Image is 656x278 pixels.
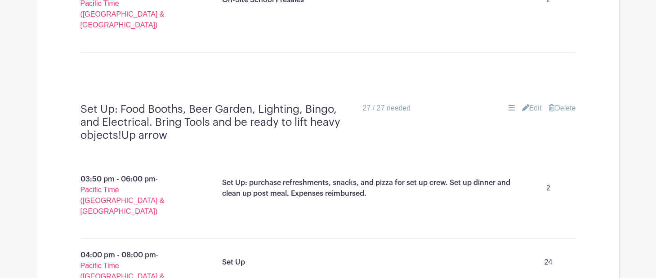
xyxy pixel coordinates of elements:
[522,103,542,114] a: Edit
[528,179,569,197] p: 2
[80,103,356,141] h4: Set Up: Food Booths, Beer Garden, Lighting, Bingo, and Electrical. Bring Tools and be ready to li...
[549,103,576,114] a: Delete
[222,257,245,268] p: Set Up
[528,253,569,271] p: 24
[222,177,528,199] p: Set Up: purchase refreshments, snacks, and pizza for set up crew. Set up dinner and clean up post...
[362,103,411,114] div: 27 / 27 needed
[59,170,194,221] p: 03:50 pm - 06:00 pm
